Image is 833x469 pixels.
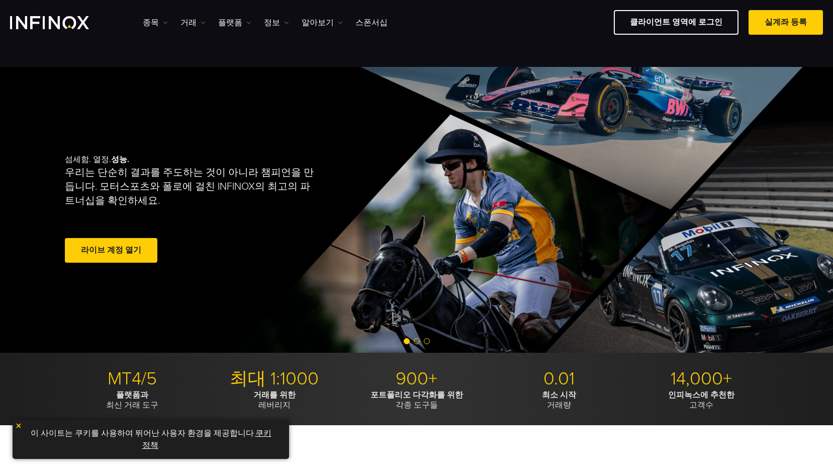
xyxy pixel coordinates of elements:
[180,17,206,29] a: 거래
[492,390,626,410] p: 거래량
[65,238,157,263] a: 라이브 계정 열기
[253,390,296,400] strong: 거래를 위한
[542,390,576,400] strong: 최소 시작
[207,390,342,410] p: 레버리지
[414,338,420,344] span: Go to slide 2
[302,17,343,29] a: 알아보기
[207,368,342,390] p: 최대 1:1000
[15,422,22,429] img: yellow close icon
[218,17,251,29] a: 플랫폼
[404,338,410,344] span: Go to slide 1
[492,368,626,390] p: 0.01
[18,425,284,454] p: 이 사이트는 쿠키를 사용하여 뛰어난 사용자 환경을 제공합니다. .
[65,166,318,208] p: 우리는 단순히 결과를 주도하는 것이 아니라 챔피언을 만듭니다. 모터스포츠와 폴로에 걸친 INFINOX의 최고의 파트너십을 확인하세요.
[65,368,200,390] p: MT4/5
[424,338,430,344] span: Go to slide 3
[143,17,168,29] a: 종목
[264,17,289,29] a: 정보
[355,17,388,29] a: 스폰서십
[668,390,734,400] strong: 인피녹스에 추천한
[634,368,769,390] p: 14,000+
[10,16,113,29] a: INFINOX Logo
[65,390,200,410] p: 최신 거래 도구
[349,390,484,410] p: 각종 도구들
[614,10,738,35] a: 클라이언트 영역에 로그인
[116,390,148,400] strong: 플랫폼과
[65,138,382,281] div: 섬세함. 열정.
[371,390,463,400] strong: 포트폴리오 다각화를 위한
[634,390,769,410] p: 고객수
[111,154,129,165] strong: 성능.
[349,368,484,390] p: 900+
[749,10,823,35] a: 실계좌 등록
